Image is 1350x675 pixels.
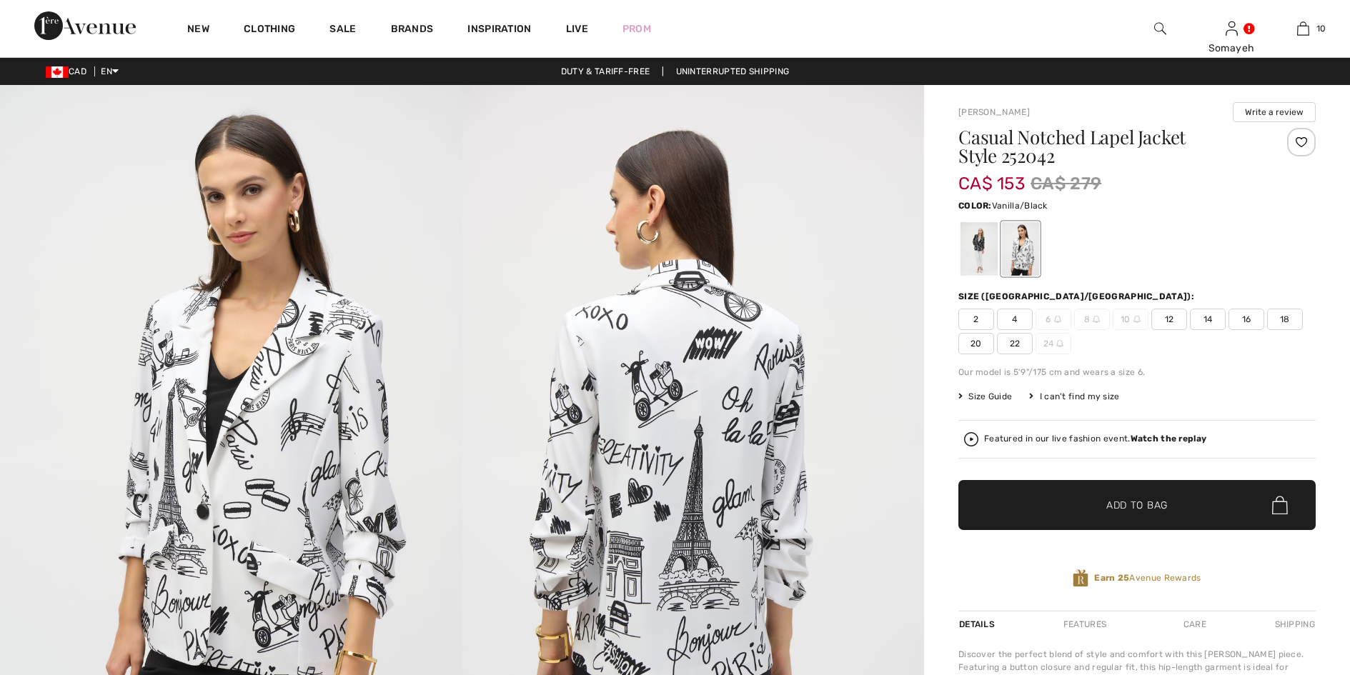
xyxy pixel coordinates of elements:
[958,290,1197,303] div: Size ([GEOGRAPHIC_DATA]/[GEOGRAPHIC_DATA]):
[1133,316,1141,323] img: ring-m.svg
[1190,309,1226,330] span: 14
[958,611,998,637] div: Details
[964,432,978,446] img: Watch the replay
[1268,20,1338,37] a: 10
[1106,498,1168,513] span: Add to Bag
[1094,571,1201,584] span: Avenue Rewards
[958,309,994,330] span: 2
[1229,309,1264,330] span: 16
[997,333,1033,354] span: 22
[1056,340,1063,347] img: ring-m.svg
[984,434,1206,444] div: Featured in our live fashion event.
[1113,309,1148,330] span: 10
[1051,611,1118,637] div: Features
[1267,309,1303,330] span: 18
[958,366,1316,379] div: Our model is 5'9"/175 cm and wears a size 6.
[958,390,1012,403] span: Size Guide
[958,480,1316,530] button: Add to Bag
[1002,222,1039,276] div: Vanilla/Black
[391,23,434,38] a: Brands
[1297,20,1309,37] img: My Bag
[566,21,588,36] a: Live
[1094,573,1129,583] strong: Earn 25
[46,66,92,76] span: CAD
[622,21,651,36] a: Prom
[1226,21,1238,35] a: Sign In
[992,201,1048,211] span: Vanilla/Black
[958,128,1256,165] h1: Casual Notched Lapel Jacket Style 252042
[1271,611,1316,637] div: Shipping
[1054,316,1061,323] img: ring-m.svg
[958,201,992,211] span: Color:
[244,23,295,38] a: Clothing
[1031,171,1101,196] span: CA$ 279
[1196,41,1266,56] div: Somayeh
[1272,496,1288,514] img: Bag.svg
[1036,333,1071,354] span: 24
[1093,316,1100,323] img: ring-m.svg
[1131,434,1207,444] strong: Watch the replay
[1074,309,1110,330] span: 8
[46,66,69,78] img: Canadian Dollar
[467,23,531,38] span: Inspiration
[1036,309,1071,330] span: 6
[1154,20,1166,37] img: search the website
[34,11,136,40] img: 1ère Avenue
[961,222,998,276] div: Black/Vanilla
[958,107,1030,117] a: [PERSON_NAME]
[101,66,119,76] span: EN
[1171,611,1219,637] div: Care
[958,333,994,354] span: 20
[1151,309,1187,330] span: 12
[187,23,209,38] a: New
[1073,569,1088,588] img: Avenue Rewards
[958,159,1025,194] span: CA$ 153
[997,309,1033,330] span: 4
[329,23,356,38] a: Sale
[1226,20,1238,37] img: My Info
[1316,22,1326,35] span: 10
[1029,390,1119,403] div: I can't find my size
[1233,102,1316,122] button: Write a review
